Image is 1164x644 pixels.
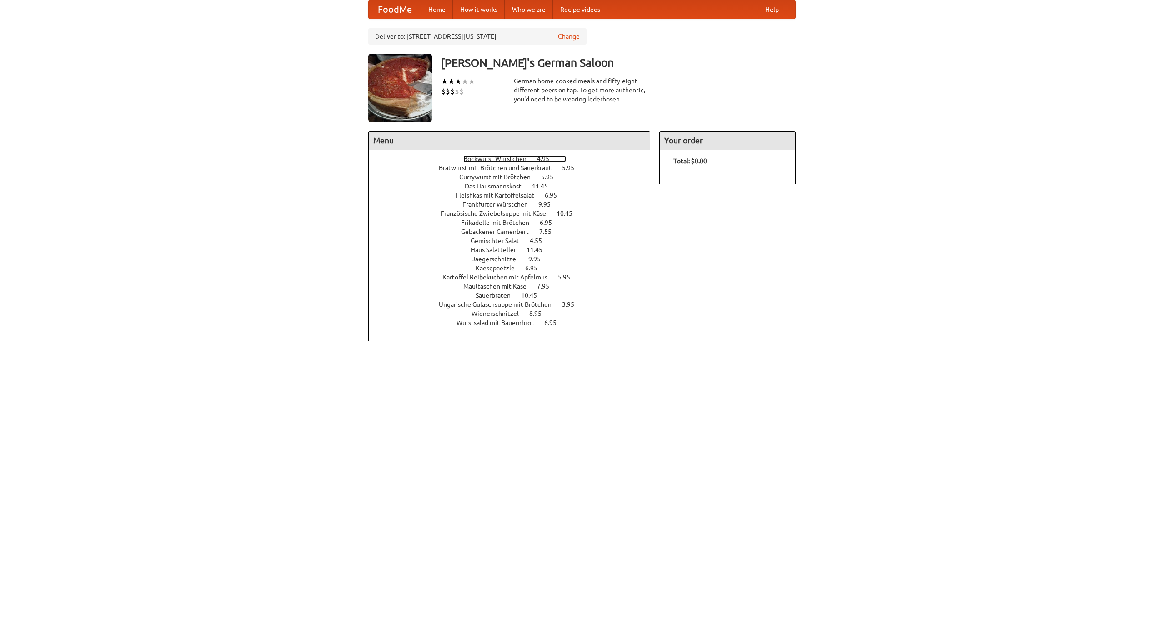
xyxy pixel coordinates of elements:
[528,255,550,263] span: 9.95
[462,201,567,208] a: Frankfurter Würstchen 9.95
[521,292,546,299] span: 10.45
[463,283,536,290] span: Maultaschen mit Käse
[471,237,559,244] a: Gemischter Salat 4.55
[463,155,536,162] span: Bockwurst Würstchen
[472,310,558,317] a: Wienerschnitzel 8.95
[441,210,555,217] span: Französische Zwiebelsuppe mit Käse
[461,219,569,226] a: Frikadelle mit Brötchen 6.95
[525,264,547,272] span: 6.95
[448,76,455,86] li: ★
[421,0,453,19] a: Home
[462,76,468,86] li: ★
[471,246,559,254] a: Haus Salatteller 11.45
[545,192,566,199] span: 6.95
[471,246,525,254] span: Haus Salatteller
[562,164,583,172] span: 5.95
[540,219,561,226] span: 6.95
[530,237,551,244] span: 4.55
[758,0,786,19] a: Help
[461,228,568,235] a: Gebackener Camenbert 7.55
[441,86,446,96] li: $
[439,301,591,308] a: Ungarische Gulaschsuppe mit Brötchen 3.95
[539,228,561,235] span: 7.55
[441,54,796,72] h3: [PERSON_NAME]'s German Saloon
[476,292,520,299] span: Sauerbraten
[446,86,450,96] li: $
[368,28,587,45] div: Deliver to: [STREET_ADDRESS][US_STATE]
[439,164,561,172] span: Bratwurst mit Brötchen und Sauerkraut
[368,54,432,122] img: angular.jpg
[442,274,557,281] span: Kartoffel Reibekuchen mit Apfelmus
[455,76,462,86] li: ★
[369,0,421,19] a: FoodMe
[544,319,566,326] span: 6.95
[369,132,650,150] h4: Menu
[456,192,543,199] span: Fleishkas mit Kartoffelsalat
[468,76,475,86] li: ★
[461,228,538,235] span: Gebackener Camenbert
[439,164,591,172] a: Bratwurst mit Brötchen und Sauerkraut 5.95
[553,0,607,19] a: Recipe videos
[673,157,707,165] b: Total: $0.00
[660,132,795,150] h4: Your order
[476,292,554,299] a: Sauerbraten 10.45
[442,274,587,281] a: Kartoffel Reibekuchen mit Apfelmus 5.95
[459,173,540,181] span: Currywurst mit Brötchen
[439,301,561,308] span: Ungarische Gulaschsuppe mit Brötchen
[505,0,553,19] a: Who we are
[456,192,574,199] a: Fleishkas mit Kartoffelsalat 6.95
[471,237,528,244] span: Gemischter Salat
[532,183,557,190] span: 11.45
[537,283,558,290] span: 7.95
[562,301,583,308] span: 3.95
[514,76,650,104] div: German home-cooked meals and fifty-eight different beers on tap. To get more authentic, you'd nee...
[453,0,505,19] a: How it works
[558,32,580,41] a: Change
[541,173,562,181] span: 5.95
[462,201,537,208] span: Frankfurter Würstchen
[441,210,589,217] a: Französische Zwiebelsuppe mit Käse 10.45
[557,210,582,217] span: 10.45
[465,183,565,190] a: Das Hausmannskost 11.45
[459,86,464,96] li: $
[459,173,570,181] a: Currywurst mit Brötchen 5.95
[472,255,527,263] span: Jaegerschnitzel
[461,219,538,226] span: Frikadelle mit Brötchen
[463,283,566,290] a: Maultaschen mit Käse 7.95
[463,155,566,162] a: Bockwurst Würstchen 4.95
[558,274,579,281] span: 5.95
[537,155,558,162] span: 4.95
[455,86,459,96] li: $
[529,310,551,317] span: 8.95
[472,310,528,317] span: Wienerschnitzel
[472,255,557,263] a: Jaegerschnitzel 9.95
[465,183,531,190] span: Das Hausmannskost
[538,201,560,208] span: 9.95
[457,319,573,326] a: Wurstsalad mit Bauernbrot 6.95
[457,319,543,326] span: Wurstsalad mit Bauernbrot
[527,246,552,254] span: 11.45
[476,264,554,272] a: Kaesepaetzle 6.95
[450,86,455,96] li: $
[476,264,524,272] span: Kaesepaetzle
[441,76,448,86] li: ★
